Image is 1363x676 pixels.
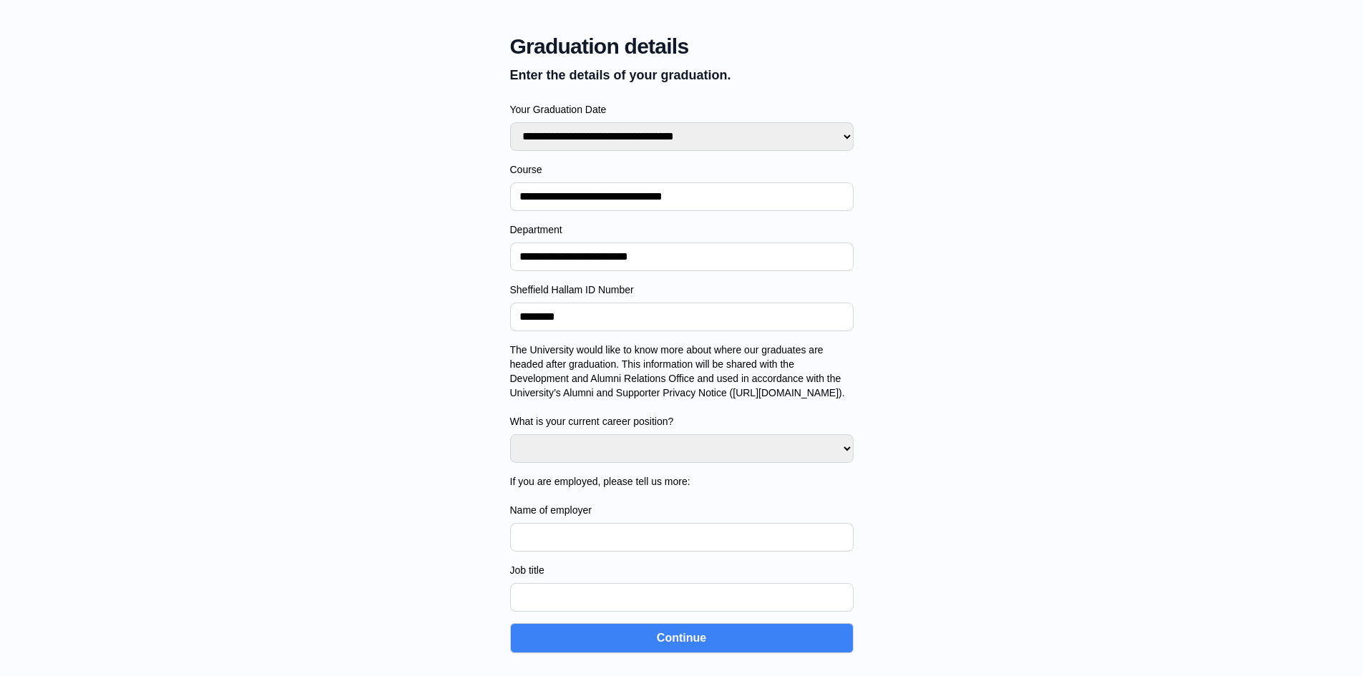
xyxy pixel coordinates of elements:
[510,222,854,237] label: Department
[510,34,854,59] span: Graduation details
[510,474,854,517] label: If you are employed, please tell us more: Name of employer
[510,563,854,577] label: Job title
[510,343,854,428] label: The University would like to know more about where our graduates are headed after graduation. Thi...
[510,162,854,177] label: Course
[510,623,854,653] button: Continue
[510,102,854,117] label: Your Graduation Date
[510,65,854,85] p: Enter the details of your graduation.
[510,283,854,297] label: Sheffield Hallam ID Number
